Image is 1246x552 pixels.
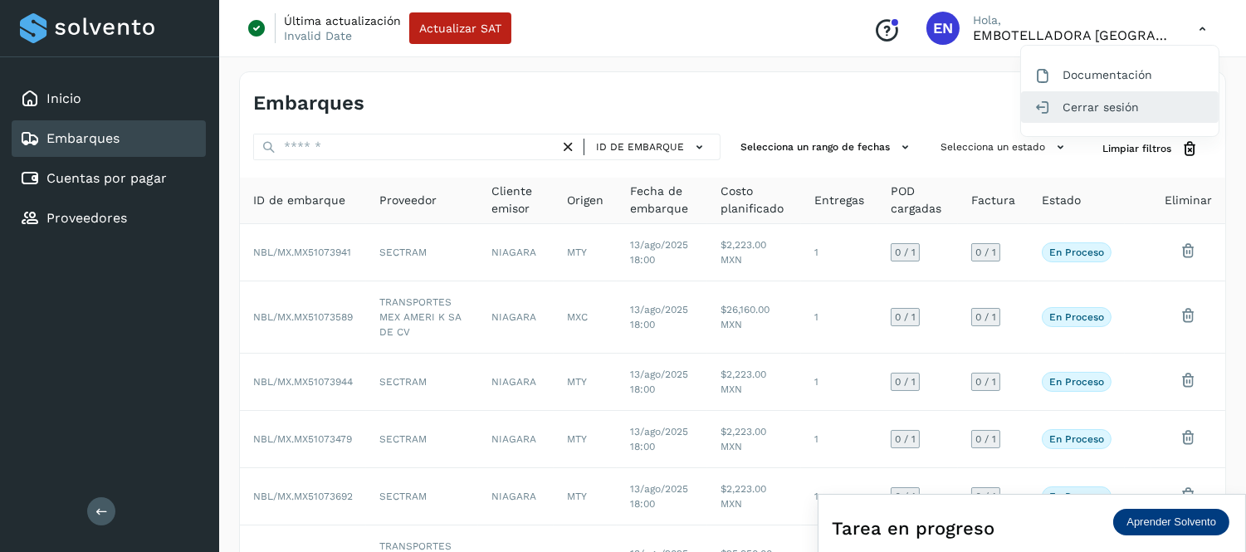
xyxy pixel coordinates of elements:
a: Proveedores [46,210,127,226]
p: Aprender Solvento [1126,515,1216,529]
div: Proveedores [12,200,206,237]
div: Documentación [1021,59,1219,90]
span: Tarea en progreso [832,515,994,542]
div: Cerrar sesión [1021,91,1219,123]
div: Aprender Solvento [1113,509,1229,535]
div: Tarea en progreso [832,508,1232,548]
a: Cuentas por pagar [46,170,167,186]
div: Embarques [12,120,206,157]
div: Cuentas por pagar [12,160,206,197]
a: Embarques [46,130,120,146]
div: Inicio [12,81,206,117]
a: Inicio [46,90,81,106]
